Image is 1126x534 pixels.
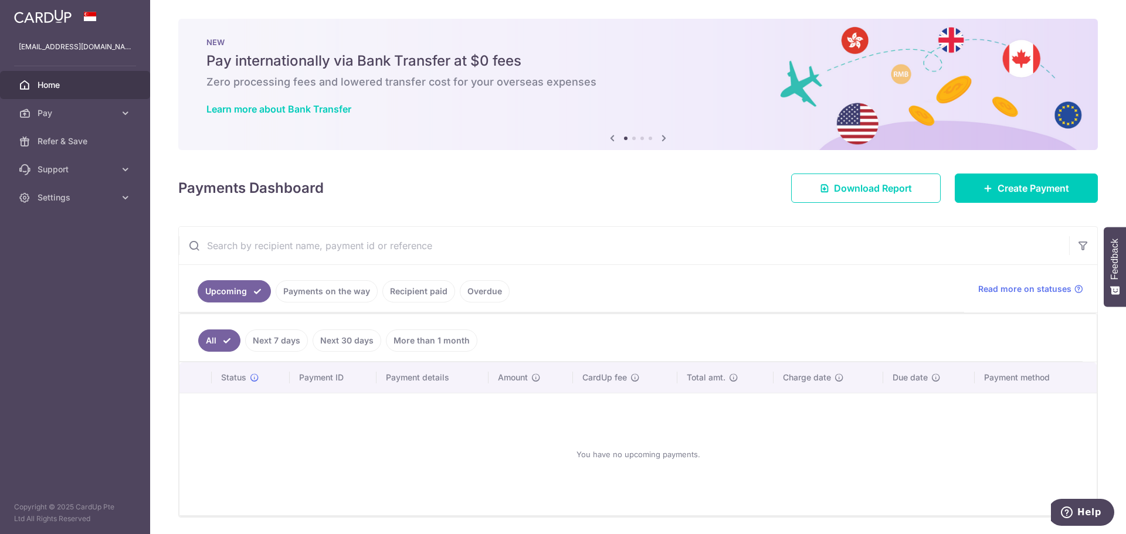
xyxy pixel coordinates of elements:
span: Download Report [834,181,912,195]
span: Pay [38,107,115,119]
span: Create Payment [998,181,1069,195]
span: Due date [893,372,928,383]
span: Home [38,79,115,91]
button: Feedback - Show survey [1104,227,1126,307]
h5: Pay internationally via Bank Transfer at $0 fees [206,52,1070,70]
p: [EMAIL_ADDRESS][DOMAIN_NAME] [19,41,131,53]
a: All [198,329,240,352]
a: Read more on statuses [978,283,1083,295]
a: Learn more about Bank Transfer [206,103,351,115]
a: Upcoming [198,280,271,302]
span: Total amt. [687,372,725,383]
span: Read more on statuses [978,283,1071,295]
a: Create Payment [955,174,1098,203]
img: Bank transfer banner [178,19,1098,150]
a: Recipient paid [382,280,455,302]
span: Charge date [783,372,831,383]
p: NEW [206,38,1070,47]
h4: Payments Dashboard [178,178,324,199]
span: Amount [498,372,528,383]
a: More than 1 month [386,329,477,352]
span: CardUp fee [582,372,627,383]
span: Refer & Save [38,135,115,147]
th: Payment details [377,362,489,393]
span: Feedback [1110,239,1120,280]
img: CardUp [14,9,72,23]
th: Payment ID [290,362,377,393]
div: You have no upcoming payments. [194,403,1083,506]
a: Next 30 days [313,329,381,352]
a: Download Report [791,174,941,203]
iframe: Opens a widget where you can find more information [1051,499,1114,528]
a: Next 7 days [245,329,308,352]
th: Payment method [975,362,1097,393]
span: Support [38,164,115,175]
h6: Zero processing fees and lowered transfer cost for your overseas expenses [206,75,1070,89]
a: Payments on the way [276,280,378,302]
span: Settings [38,192,115,203]
input: Search by recipient name, payment id or reference [179,227,1069,264]
span: Status [221,372,246,383]
a: Overdue [460,280,510,302]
